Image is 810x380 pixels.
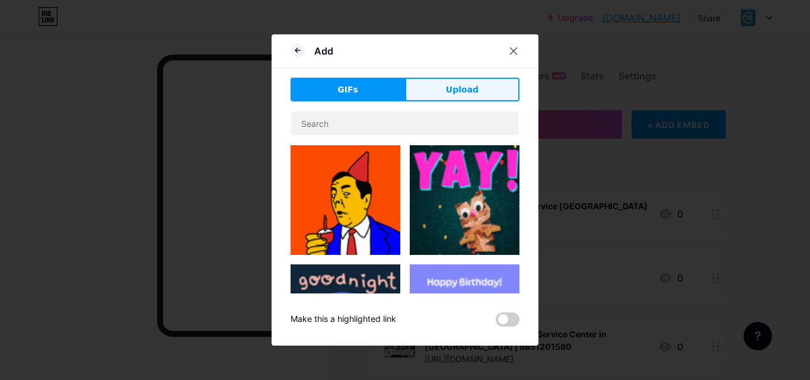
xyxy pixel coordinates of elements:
img: Gihpy [410,145,519,255]
div: Add [314,44,333,58]
img: Gihpy [410,264,519,374]
button: Upload [405,78,519,101]
button: GIFs [291,78,405,101]
input: Search [291,111,519,135]
span: Upload [446,84,479,96]
img: Gihpy [291,264,400,374]
img: Gihpy [291,145,400,255]
div: Make this a highlighted link [291,312,396,327]
span: GIFs [337,84,358,96]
